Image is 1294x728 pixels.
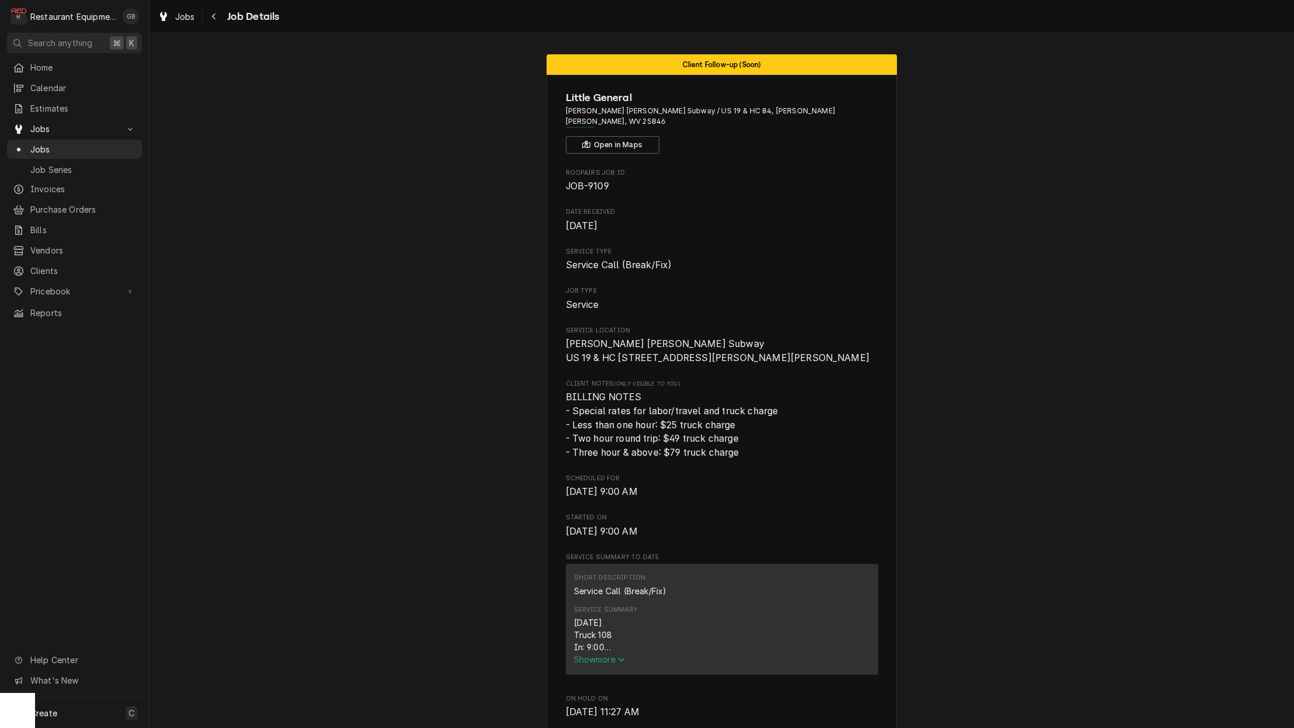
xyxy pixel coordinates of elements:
[153,7,200,26] a: Jobs
[566,326,878,335] span: Service Location
[128,707,134,719] span: C
[30,265,136,277] span: Clients
[566,106,878,127] span: Address
[30,654,135,666] span: Help Center
[574,605,638,615] div: Service Summary
[30,708,57,718] span: Create
[28,37,92,49] span: Search anything
[30,224,136,236] span: Bills
[574,653,870,665] button: Showmore
[566,391,778,458] span: BILLING NOTES - Special rates for labor/travel and truck charge - Less than one hour: $25 truck c...
[7,179,142,199] a: Invoices
[566,390,878,459] span: [object Object]
[566,181,609,192] span: JOB-9109
[566,694,878,719] div: On Hold On
[7,261,142,280] a: Clients
[566,513,878,522] span: Started On
[574,585,667,597] div: Service Call (Break/Fix)
[11,8,27,25] div: R
[566,379,878,389] span: Client Notes
[566,286,878,296] span: Job Type
[7,33,142,53] button: Search anything⌘K
[566,474,878,499] div: Scheduled For
[123,8,139,25] div: Gary Beaver's Avatar
[566,219,878,233] span: Date Received
[175,11,195,23] span: Jobs
[566,299,599,310] span: Service
[566,258,878,272] span: Service Type
[566,298,878,312] span: Job Type
[566,259,672,271] span: Service Call (Break/Fix)
[30,11,116,23] div: Restaurant Equipment Diagnostics
[574,616,870,653] div: [DATE] Truck 108 In: 9:00 Out: 11:30 SN:000980021220 Model:NVT-3/9 Bread Oven: Removed top cover ...
[574,573,646,583] div: Short Description
[566,526,638,537] span: [DATE] 9:00 AM
[566,207,878,233] div: Date Received
[11,8,27,25] div: Restaurant Equipment Diagnostics's Avatar
[566,247,878,272] div: Service Type
[574,654,625,664] span: Show more
[566,247,878,256] span: Service Type
[7,78,142,98] a: Calendar
[30,307,136,319] span: Reports
[7,119,142,138] a: Go to Jobs
[224,9,280,25] span: Job Details
[566,474,878,483] span: Scheduled For
[566,326,878,365] div: Service Location
[566,90,878,154] div: Client Information
[7,671,142,690] a: Go to What's New
[30,285,119,297] span: Pricebook
[30,164,136,176] span: Job Series
[7,241,142,260] a: Vendors
[7,220,142,240] a: Bills
[683,61,761,68] span: Client Follow-up (Soon)
[30,674,135,687] span: What's New
[547,54,897,75] div: Status
[7,282,142,301] a: Go to Pricebook
[30,203,136,216] span: Purchase Orders
[30,143,136,155] span: Jobs
[7,99,142,118] a: Estimates
[205,7,224,26] button: Navigate back
[566,220,598,231] span: [DATE]
[30,82,136,94] span: Calendar
[566,337,878,365] span: Service Location
[129,37,134,49] span: K
[566,564,878,680] div: Service Summary
[566,485,878,499] span: Scheduled For
[614,380,680,387] span: (Only Visible to You)
[566,168,878,178] span: Roopairs Job ID
[30,102,136,115] span: Estimates
[566,379,878,460] div: [object Object]
[30,123,119,135] span: Jobs
[30,183,136,195] span: Invoices
[566,338,869,363] span: [PERSON_NAME] [PERSON_NAME] Subway US 19 & HC [STREET_ADDRESS][PERSON_NAME][PERSON_NAME]
[7,303,142,323] a: Reports
[566,207,878,217] span: Date Received
[7,140,142,159] a: Jobs
[566,705,878,719] span: On Hold On
[566,513,878,538] div: Started On
[566,179,878,193] span: Roopairs Job ID
[566,486,638,497] span: [DATE] 9:00 AM
[7,650,142,670] a: Go to Help Center
[7,58,142,77] a: Home
[566,90,878,106] span: Name
[566,136,659,154] button: Open in Maps
[30,244,136,256] span: Vendors
[7,200,142,219] a: Purchase Orders
[566,706,639,717] span: [DATE] 11:27 AM
[566,694,878,703] span: On Hold On
[566,525,878,539] span: Started On
[113,37,121,49] span: ⌘
[123,8,139,25] div: GB
[566,553,878,562] span: Service Summary To Date
[7,160,142,179] a: Job Series
[566,168,878,193] div: Roopairs Job ID
[566,553,878,680] div: Service Summary To Date
[30,61,136,74] span: Home
[566,286,878,311] div: Job Type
